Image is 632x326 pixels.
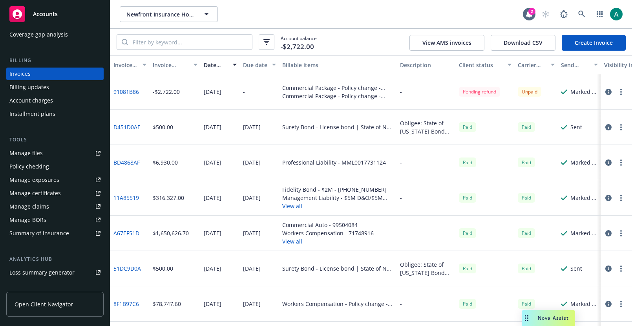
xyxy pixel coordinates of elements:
div: Loss summary generator [9,266,75,279]
div: [DATE] [204,300,221,308]
div: Paid [459,158,476,167]
div: Summary of insurance [9,227,69,240]
span: Newfront Insurance Holdings, Inc. [126,10,194,18]
div: Commercial Package - Policy change - 36056029 [282,92,394,100]
div: Obligee: State of [US_STATE] Bond Amount: $50,000 Excess Line Broker Bond Renewal Premium Due [400,260,453,277]
img: photo [610,8,623,20]
div: $500.00 [153,264,173,273]
div: [DATE] [204,194,221,202]
div: Surety Bond - License bond | State of NY - 0783412 [282,123,394,131]
div: - [243,88,245,96]
div: Billing [6,57,104,64]
span: Open Client Navigator [15,300,73,308]
div: Billing updates [9,81,49,93]
a: Coverage gap analysis [6,28,104,41]
div: Manage files [9,147,43,159]
div: Invoice amount [153,61,189,69]
div: Description [400,61,453,69]
div: [DATE] [204,88,221,96]
div: Paid [518,158,535,167]
div: Marked as sent [570,194,598,202]
div: Professional Liability - MML0017731124 [282,158,386,167]
a: Manage BORs [6,214,104,226]
div: Paid [459,264,476,273]
a: Billing updates [6,81,104,93]
span: Accounts [33,11,58,17]
div: Send result [561,61,589,69]
a: 11A85519 [113,194,139,202]
button: Billable items [279,55,397,74]
div: [DATE] [204,123,221,131]
div: Date issued [204,61,228,69]
div: Workers Compensation - Policy change - 71748916 [282,300,394,308]
a: BD4868AF [113,158,140,167]
a: Installment plans [6,108,104,120]
div: -$2,722.00 [153,88,180,96]
div: Sent [570,123,582,131]
a: A67EF51D [113,229,139,237]
div: [DATE] [243,229,261,237]
div: Paid [518,299,535,309]
div: Drag to move [522,310,532,326]
a: Manage claims [6,200,104,213]
a: Start snowing [538,6,553,22]
div: Manage BORs [9,214,46,226]
div: Coverage gap analysis [9,28,68,41]
a: Switch app [592,6,608,22]
div: Unpaid [518,87,541,97]
button: Invoice ID [110,55,150,74]
span: Account balance [281,35,317,49]
button: Send result [558,55,601,74]
div: Management Liability - $5M D&O/$5M EPL/$2M FID - ELU200768-24 [282,194,394,202]
div: - [400,88,402,96]
div: Account charges [9,94,53,107]
div: Commercial Auto - 99504084 [282,221,374,229]
div: Paid [459,193,476,203]
div: Commercial Package - Policy change - 36056029 [282,84,394,92]
a: Policy checking [6,160,104,173]
div: Sent [570,264,582,273]
div: [DATE] [243,300,261,308]
div: Marked as sent [570,88,598,96]
button: View all [282,202,394,210]
a: 51DC9D0A [113,264,141,273]
div: $1,650,626.70 [153,229,189,237]
a: D451D0AE [113,123,141,131]
div: [DATE] [243,194,261,202]
div: - [400,229,402,237]
div: Due date [243,61,267,69]
div: Installment plans [9,108,55,120]
a: 91081B86 [113,88,139,96]
span: Paid [518,264,535,273]
span: -$2,722.00 [281,42,314,52]
div: [DATE] [204,158,221,167]
div: Marked as sent [570,300,598,308]
div: $500.00 [153,123,173,131]
button: Date issued [201,55,240,74]
div: $6,930.00 [153,158,178,167]
a: Manage exposures [6,174,104,186]
svg: Search [122,39,128,45]
button: Carrier status [515,55,558,74]
div: Workers Compensation - 71748916 [282,229,374,237]
button: Invoice amount [150,55,201,74]
div: Marked as sent [570,229,598,237]
span: Paid [518,228,535,238]
div: Paid [459,228,476,238]
div: [DATE] [243,158,261,167]
div: Billable items [282,61,394,69]
div: - [400,158,402,167]
a: Manage files [6,147,104,159]
div: Obligee: State of [US_STATE] Bond Amount: $50,000 Excess Line Broker Bond Renewal Premium Due [400,119,453,136]
a: Manage certificates [6,187,104,200]
div: - [400,300,402,308]
div: Fidelity Bond - $2M - [PHONE_NUMBER] [282,185,394,194]
a: Account charges [6,94,104,107]
button: Due date [240,55,279,74]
